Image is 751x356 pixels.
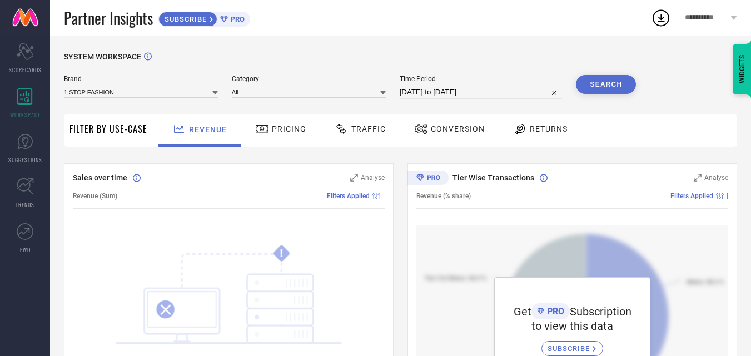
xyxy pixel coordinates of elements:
a: SUBSCRIBE [541,333,603,356]
div: Open download list [651,8,671,28]
span: Revenue [189,125,227,134]
span: Tier Wise Transactions [452,173,534,182]
span: | [727,192,728,200]
span: Revenue (Sum) [73,192,117,200]
svg: Zoom [694,174,702,182]
div: Premium [407,171,449,187]
span: PRO [544,306,564,317]
span: Time Period [400,75,563,83]
span: Conversion [431,124,485,133]
span: SUBSCRIBE [548,344,593,353]
svg: Zoom [350,174,358,182]
tspan: ! [280,247,283,260]
span: FWD [20,245,31,254]
span: PRO [228,15,245,23]
span: Returns [530,124,568,133]
span: Get [514,305,531,318]
span: Revenue (% share) [416,192,471,200]
span: SUBSCRIBE [159,15,210,23]
span: Partner Insights [64,7,153,29]
button: Search [576,75,636,94]
span: SUGGESTIONS [8,156,42,164]
input: Select time period [400,86,563,99]
span: Sales over time [73,173,127,182]
span: Filter By Use-Case [69,122,147,136]
span: Subscription [570,305,631,318]
span: Brand [64,75,218,83]
span: Filters Applied [327,192,370,200]
span: Pricing [272,124,306,133]
span: SCORECARDS [9,66,42,74]
span: | [383,192,385,200]
span: Category [232,75,386,83]
a: SUBSCRIBEPRO [158,9,250,27]
span: SYSTEM WORKSPACE [64,52,141,61]
span: to view this data [531,319,613,333]
span: Traffic [351,124,386,133]
span: Analyse [361,174,385,182]
span: WORKSPACE [10,111,41,119]
span: TRENDS [16,200,34,209]
span: Filters Applied [670,192,713,200]
span: Analyse [704,174,728,182]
